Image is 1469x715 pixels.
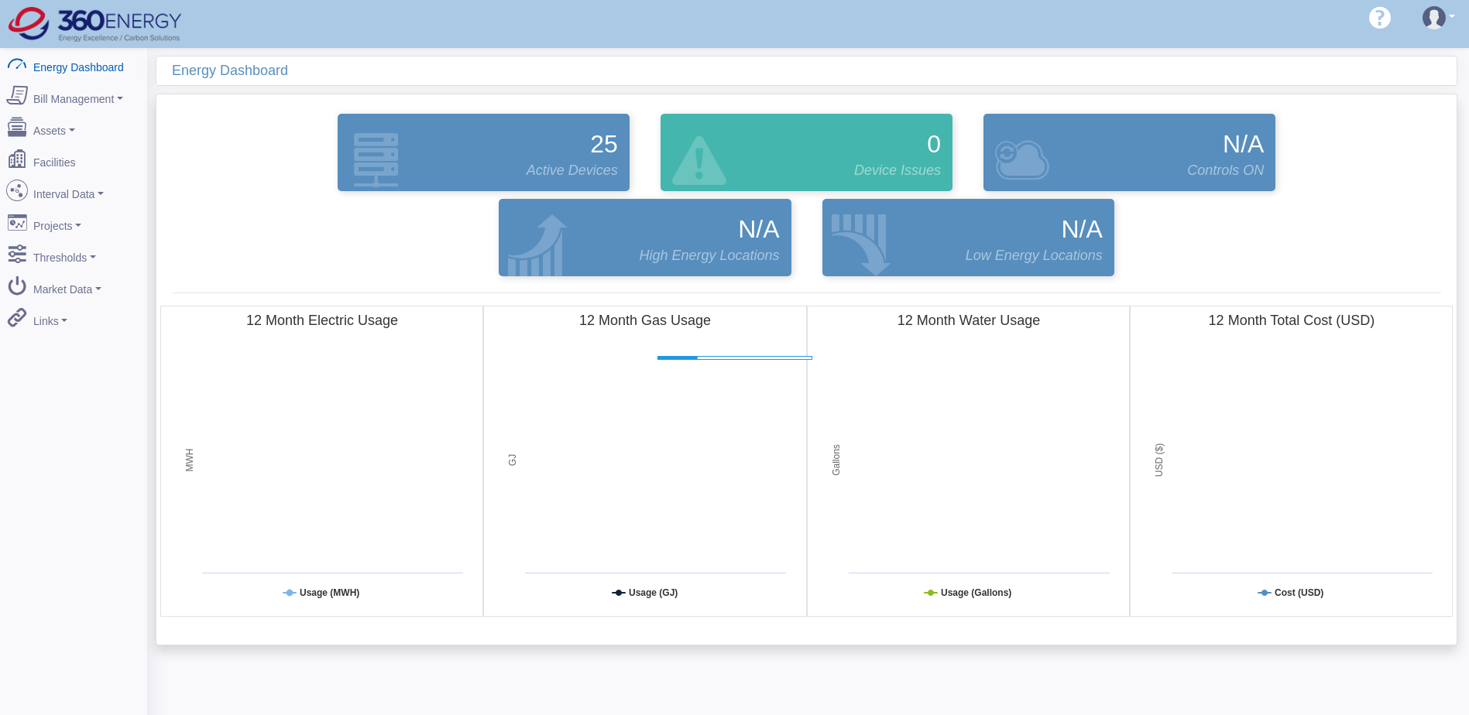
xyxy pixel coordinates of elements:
[1423,6,1446,29] img: user-3.svg
[507,454,518,466] tspan: GJ
[629,587,678,598] tspan: Usage (GJ)
[590,125,618,162] span: 25
[246,313,398,328] tspan: 12 Month Electric Usage
[941,587,1011,598] tspan: Usage (Gallons)
[172,56,1457,85] div: Energy Dashboard
[854,160,941,181] span: Device Issues
[527,160,618,181] span: Active Devices
[184,449,195,472] tspan: MWH
[579,313,711,328] tspan: 12 Month Gas Usage
[927,125,941,162] span: 0
[738,210,779,248] span: N/A
[1154,443,1165,477] tspan: USD ($)
[334,114,633,191] a: 25 Active Devices
[1208,313,1375,328] tspan: 12 Month Total Cost (USD)
[1061,210,1102,248] span: N/A
[1223,125,1264,162] span: N/A
[645,110,968,195] div: Devices that are active and configured but are in an error state.
[1275,587,1323,598] tspan: Cost (USD)
[966,245,1103,266] span: Low Energy Locations
[300,587,359,598] tspan: Usage (MWH)
[897,313,1039,328] tspan: 12 Month Water Usage
[831,444,842,476] tspan: Gallons
[322,110,645,195] div: Devices that are actively reporting data.
[639,245,779,266] span: High Energy Locations
[1187,160,1264,181] span: Controls ON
